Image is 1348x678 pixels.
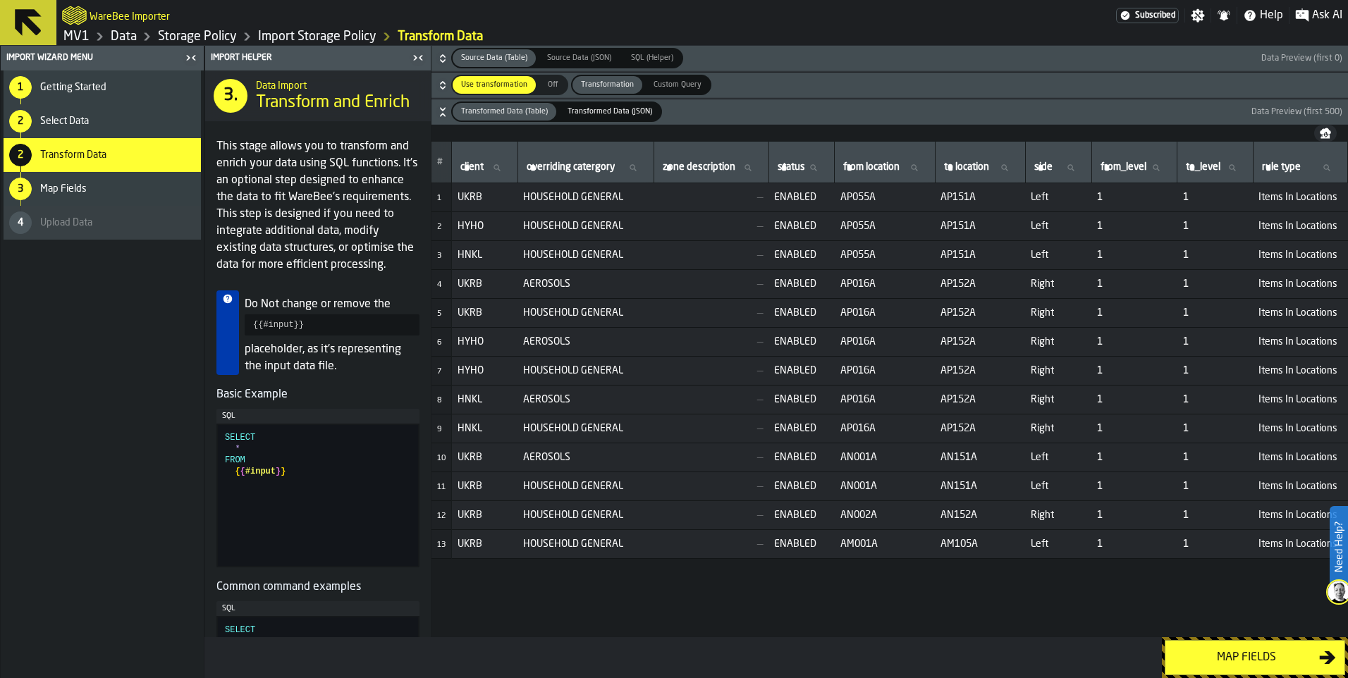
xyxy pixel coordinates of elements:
[562,106,658,118] span: Transformed Data (JSON)
[774,365,829,376] span: ENABLED
[1183,452,1248,463] span: 1
[1097,249,1171,261] span: 1
[1183,192,1248,203] span: 1
[1174,649,1319,666] div: Map fields
[774,336,829,347] span: ENABLED
[225,455,245,465] span: FROM
[62,3,87,28] a: logo-header
[644,75,711,95] label: button-switch-multi-Custom Query
[455,79,533,91] span: Use transformation
[940,510,1019,521] span: AN152A
[158,29,237,44] a: link-to-/wh/i/3ccf57d1-1e0c-4a81-a3bb-c2011c5f0d50/data/policies
[437,397,441,405] span: 8
[205,70,431,121] div: title-Transform and Enrich
[840,538,929,550] span: AM001A
[208,53,408,63] div: Import Helper
[437,541,446,549] span: 13
[523,452,648,463] span: AEROSOLS
[774,249,829,261] span: ENABLED
[1031,510,1086,521] span: Right
[431,99,1348,125] button: button-
[1211,8,1237,23] label: button-toggle-Notifications
[843,161,900,173] span: label
[437,252,441,260] span: 3
[111,29,137,44] a: link-to-/wh/i/3ccf57d1-1e0c-4a81-a3bb-c2011c5f0d50/data
[458,249,512,261] span: HNKL
[437,157,443,167] span: #
[571,75,644,95] label: button-switch-multi-Transformation
[1258,336,1342,347] span: Items In Locations
[455,106,553,118] span: Transformed Data (Table)
[940,452,1019,463] span: AN151A
[458,452,512,463] span: UKRB
[1259,159,1342,177] input: label
[281,467,286,476] span: }
[1034,161,1053,173] span: label
[537,75,568,95] label: button-switch-multi-Off
[1097,336,1171,347] span: 1
[256,92,410,114] span: Transform and Enrich
[1258,278,1342,290] span: Items In Locations
[840,423,929,434] span: AP016A
[1031,538,1086,550] span: Left
[1258,510,1342,521] span: Items In Locations
[621,48,683,68] label: button-switch-multi-SQL (Helper)
[276,467,281,476] span: }
[1258,538,1342,550] span: Items In Locations
[1261,54,1342,63] span: Data Preview (first 0)
[1031,394,1086,405] span: Right
[437,512,446,520] span: 12
[940,192,1019,203] span: AP151A
[840,159,929,177] input: label
[1097,192,1171,203] span: 1
[1097,481,1171,492] span: 1
[659,221,763,232] span: —
[940,249,1019,261] span: AP151A
[659,423,763,434] span: —
[1183,307,1248,319] span: 1
[1183,423,1248,434] span: 1
[205,46,431,70] header: Import Helper
[40,149,106,161] span: Transform Data
[437,483,446,491] span: 11
[1031,278,1086,290] span: Right
[398,29,483,44] a: link-to-/wh/i/3ccf57d1-1e0c-4a81-a3bb-c2011c5f0d50/import/ap
[1097,278,1171,290] span: 1
[1097,510,1171,521] span: 1
[940,481,1019,492] span: AN151A
[431,73,1348,98] button: button-
[774,192,829,203] span: ENABLED
[437,426,441,433] span: 9
[559,103,661,121] div: thumb
[437,455,446,462] span: 10
[40,116,89,127] span: Select Data
[541,79,564,91] span: Off
[1031,159,1086,177] input: label
[216,386,419,403] h5: Basic Example
[1251,107,1342,117] span: Data Preview (first 500)
[774,221,829,232] span: ENABLED
[4,172,201,206] li: menu Map Fields
[523,249,648,261] span: HOUSEHOLD GENERAL
[840,192,929,203] span: AP055A
[1258,481,1342,492] span: Items In Locations
[523,538,648,550] span: HOUSEHOLD GENERAL
[40,217,92,228] span: Upload Data
[840,278,929,290] span: AP016A
[458,365,512,376] span: HYHO
[840,221,929,232] span: AP055A
[453,76,536,94] div: thumb
[940,307,1019,319] span: AP152A
[9,110,32,132] div: 2
[1185,8,1211,23] label: button-toggle-Settings
[9,76,32,99] div: 1
[455,52,533,64] span: Source Data (Table)
[575,79,639,91] span: Transformation
[256,78,419,92] h2: Sub Title
[558,101,662,122] label: button-switch-multi-Transformed Data (JSON)
[245,314,419,335] pre: {{#input}}
[437,368,441,376] span: 7
[458,538,512,550] span: UKRB
[458,510,512,521] span: UKRB
[659,278,763,290] span: —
